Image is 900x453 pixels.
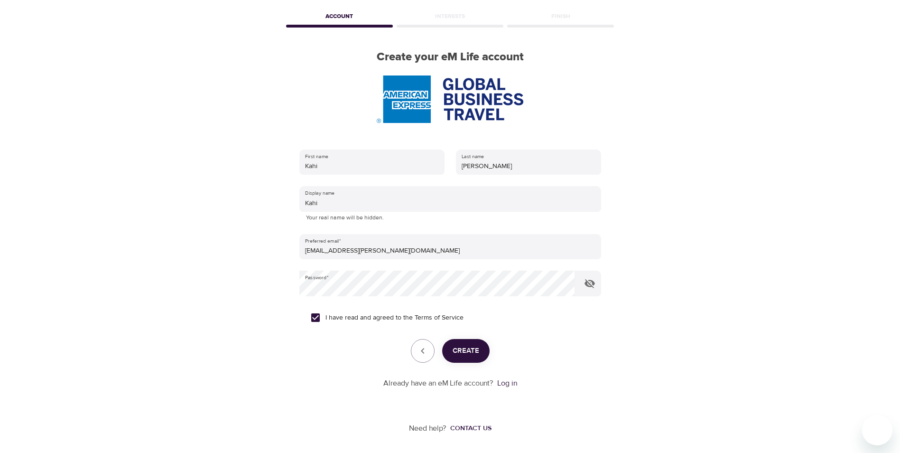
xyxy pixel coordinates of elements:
p: Already have an eM Life account? [383,378,493,389]
div: Contact us [450,424,492,433]
span: I have read and agreed to the [325,313,464,323]
a: Contact us [446,424,492,433]
span: Create [453,345,479,357]
p: Need help? [409,423,446,434]
iframe: Button to launch messaging window [862,415,892,445]
p: Your real name will be hidden. [306,213,594,223]
h2: Create your eM Life account [284,50,616,64]
button: Create [442,339,490,363]
a: Log in [497,378,517,388]
img: AmEx%20GBT%20logo.png [377,75,523,123]
a: Terms of Service [415,313,464,323]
